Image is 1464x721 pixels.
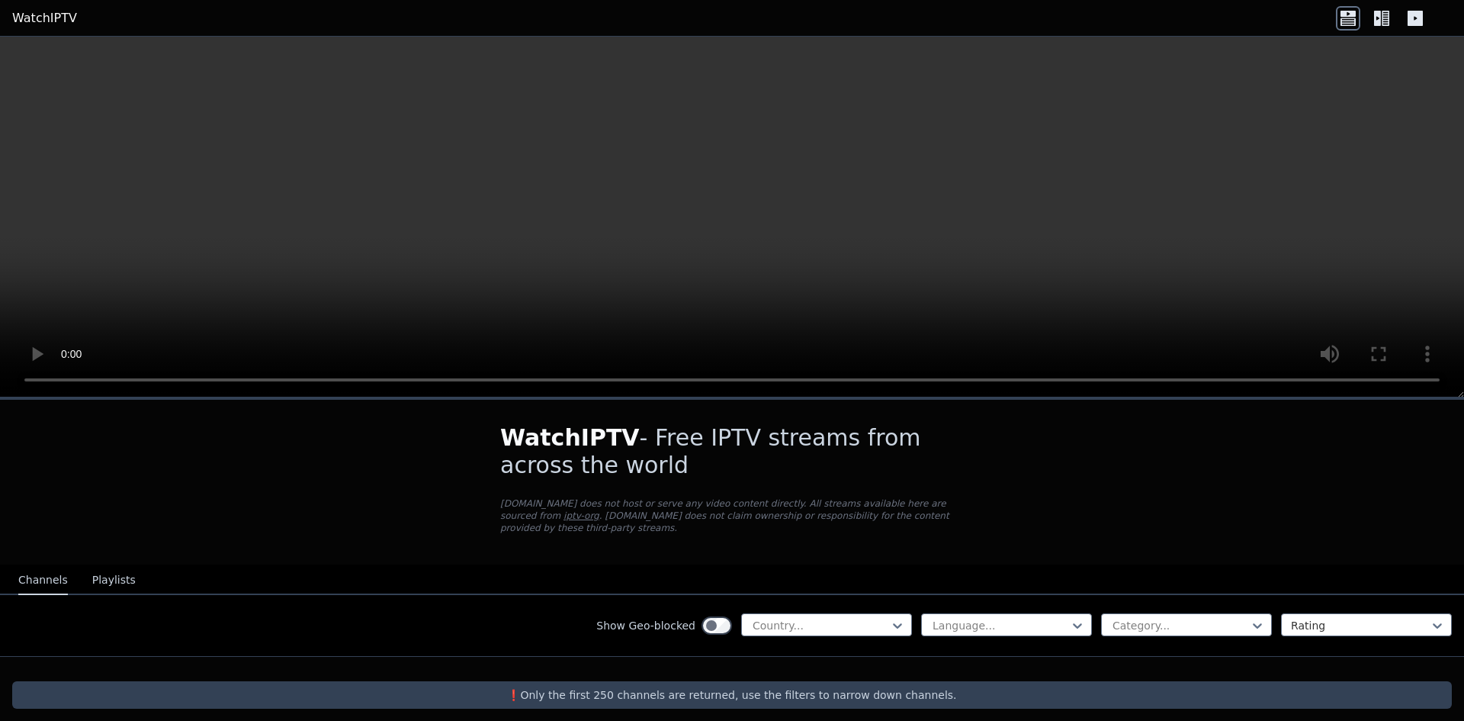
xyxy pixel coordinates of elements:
p: ❗️Only the first 250 channels are returned, use the filters to narrow down channels. [18,687,1446,703]
h1: - Free IPTV streams from across the world [500,424,964,479]
p: [DOMAIN_NAME] does not host or serve any video content directly. All streams available here are s... [500,497,964,534]
button: Channels [18,566,68,595]
a: WatchIPTV [12,9,77,27]
a: iptv-org [563,510,599,521]
label: Show Geo-blocked [596,618,695,633]
span: WatchIPTV [500,424,640,451]
button: Playlists [92,566,136,595]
